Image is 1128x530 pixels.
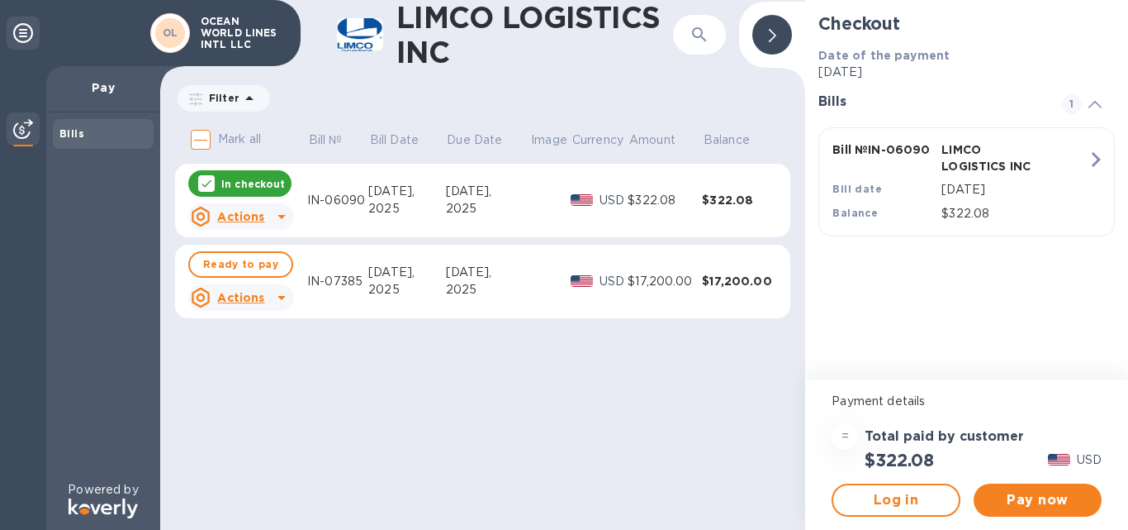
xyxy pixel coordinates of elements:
p: Bill Date [370,131,419,149]
p: Due Date [447,131,502,149]
div: $17,200.00 [702,273,776,289]
img: USD [1048,454,1070,466]
span: Amount [629,131,697,149]
span: Balance [704,131,771,149]
button: Pay now [974,484,1102,517]
p: Pay [59,79,147,96]
div: 2025 [446,200,530,217]
p: Balance [704,131,750,149]
div: 2025 [368,281,446,298]
div: = [832,423,858,450]
p: [DATE] [941,181,1088,198]
p: Currency [572,131,623,149]
span: Log in [846,490,945,510]
p: LIMCO LOGISTICS INC [941,141,1044,174]
p: Amount [629,131,675,149]
b: Bill date [832,183,882,195]
p: Mark all [218,131,261,148]
u: Actions [217,210,264,223]
span: Bill Date [370,131,440,149]
div: $17,200.00 [628,273,702,290]
p: USD [1077,451,1102,469]
img: USD [571,275,593,287]
span: Ready to pay [203,255,278,275]
div: [DATE], [368,264,446,281]
span: 1 [1062,94,1082,114]
div: IN-06090 [307,192,368,209]
b: Date of the payment [818,49,950,62]
p: Image [531,131,567,149]
div: [DATE], [446,264,530,281]
b: OL [163,26,178,39]
img: Logo [69,499,138,518]
p: Powered by [68,481,138,499]
div: 2025 [446,281,530,298]
p: OCEAN WORLD LINES INTL LLC [201,16,283,50]
h3: Total paid by customer [865,429,1024,445]
b: Bills [59,127,84,140]
h2: Checkout [818,13,1115,34]
div: IN-07385 [307,273,368,290]
p: USD [600,192,628,209]
h2: $322.08 [865,450,934,470]
p: Filter [202,91,239,105]
img: USD [571,194,593,206]
span: Due Date [447,131,524,149]
div: $322.08 [702,192,776,208]
h3: Bills [818,94,1042,110]
p: USD [600,273,628,290]
p: $322.08 [941,205,1088,222]
p: Bill № IN-06090 [832,141,935,158]
p: Payment details [832,393,1102,410]
div: 2025 [368,200,446,217]
p: In checkout [221,177,285,191]
span: Bill № [309,131,364,149]
div: [DATE], [446,183,530,200]
p: [DATE] [818,64,1115,81]
p: Bill № [309,131,343,149]
b: Balance [832,207,878,219]
div: [DATE], [368,183,446,200]
u: Actions [217,291,264,304]
button: Log in [832,484,960,517]
button: Bill №IN-06090LIMCO LOGISTICS INCBill date[DATE]Balance$322.08 [818,127,1115,236]
button: Ready to pay [188,251,293,278]
span: Pay now [987,490,1088,510]
div: $322.08 [628,192,702,209]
